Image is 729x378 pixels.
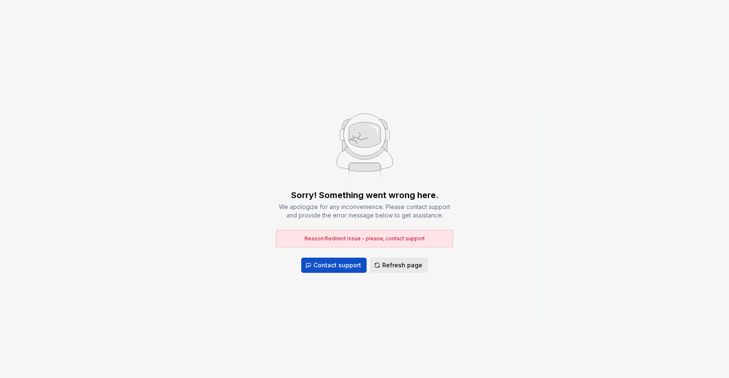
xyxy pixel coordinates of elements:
span: Refresh page [382,261,422,269]
div: Sorry! Something went wrong here. [291,189,438,201]
button: Contact support [301,258,367,273]
span: Reason: Redirect issue - please, contact support [305,235,425,242]
div: We apologize for any inconvenience. Please contact support and provide the error message below to... [276,203,453,220]
span: Contact support [313,261,361,269]
button: Refresh page [370,258,428,273]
